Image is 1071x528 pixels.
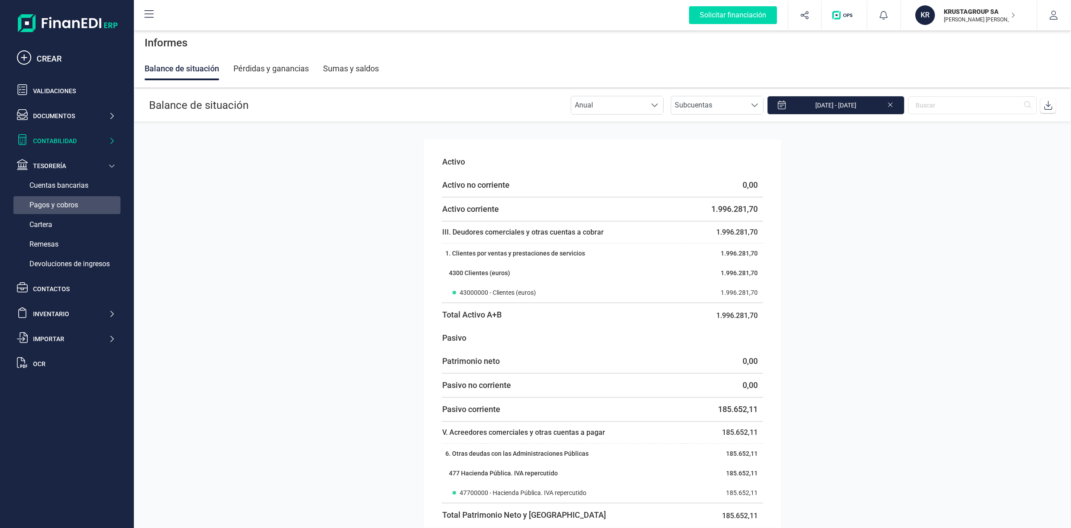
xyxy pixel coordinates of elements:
[37,53,115,65] div: CREAR
[33,285,115,293] div: Contactos
[681,243,763,264] td: 1.996.281,70
[915,5,935,25] div: KR
[944,16,1015,23] p: [PERSON_NAME] [PERSON_NAME]
[442,180,510,190] span: Activo no corriente
[449,269,510,276] span: 4300 Clientes (euros)
[145,57,219,80] div: Balance de situación
[33,309,108,318] div: Inventario
[442,356,500,366] span: Patrimonio neto
[681,283,763,303] td: 1.996.281,70
[908,96,1037,114] input: Buscar
[681,503,763,527] td: 185.652,11
[681,197,763,221] td: 1.996.281,70
[681,263,763,283] td: 1.996.281,70
[681,373,763,397] td: 0,00
[29,200,78,210] span: Pagos y cobros
[460,288,536,297] span: 43000000 - Clientes (euros)
[681,421,763,444] td: 185.652,11
[33,359,115,368] div: OCR
[233,57,309,80] div: Pérdidas y ganancias
[33,87,115,95] div: Validaciones
[445,250,585,257] span: 1. Clientes por ventas y prestaciones de servicios
[442,510,606,520] span: Total Patrimonio Neto y [GEOGRAPHIC_DATA]
[33,111,108,120] div: Documentos
[442,310,502,319] span: Total Activo A+B
[442,404,500,414] span: Pasivo corriente
[912,1,1026,29] button: KRKRUSTAGROUP SA[PERSON_NAME] [PERSON_NAME]
[29,259,110,269] span: Devoluciones de ingresos
[449,470,558,477] span: 477 Hacienda Pública. IVA repercutido
[18,14,118,32] img: Logo Finanedi
[134,29,1071,57] div: Informes
[33,334,108,343] div: Importar
[442,380,511,390] span: Pasivo no corriente
[827,1,861,29] button: Logo de OPS
[442,428,605,437] span: V. Acreedores comerciales y otras cuentas a pagar
[33,161,108,170] div: Tesorería
[681,350,763,373] td: 0,00
[33,136,108,145] div: Contabilidad
[442,333,466,342] span: Pasivo
[681,483,763,503] td: 185.652,11
[442,204,499,214] span: Activo corriente
[681,303,763,326] td: 1.996.281,70
[689,6,777,24] div: Solicitar financiación
[671,96,746,114] span: Subcuentas
[678,1,788,29] button: Solicitar financiación
[460,488,586,497] span: 47700000 - Hacienda Pública. IVA repercutido
[445,450,589,457] span: 6. Otras deudas con las Administraciones Públicas
[681,444,763,464] td: 185.652,11
[681,221,763,243] td: 1.996.281,70
[944,7,1015,16] p: KRUSTAGROUP SA
[681,397,763,421] td: 185.652,11
[29,180,88,191] span: Cuentas bancarias
[29,219,52,230] span: Cartera
[832,11,856,20] img: Logo de OPS
[442,228,604,236] span: III. Deudores comerciales y otras cuentas a cobrar
[681,173,763,197] td: 0,00
[149,99,249,111] span: Balance de situación
[323,57,379,80] div: Sumas y saldos
[29,239,58,250] span: Remesas
[571,96,646,114] span: Anual
[681,463,763,483] td: 185.652,11
[442,157,465,166] span: Activo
